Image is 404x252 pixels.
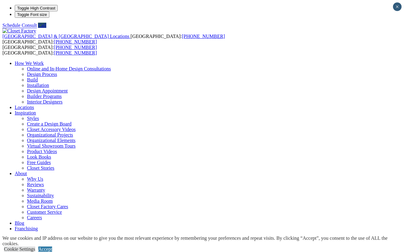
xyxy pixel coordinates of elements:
a: [PHONE_NUMBER] [182,34,225,39]
button: Close [393,2,402,11]
a: About [15,171,27,176]
a: Call [38,23,46,28]
a: Design Appointment [27,88,68,93]
a: Franchising [15,226,38,231]
a: Installation [27,83,49,88]
a: Organizational Elements [27,138,75,143]
span: Toggle Font size [17,12,47,17]
a: Accept [38,246,52,252]
a: Styles [27,116,39,121]
div: We use cookies and IP address on our website to give you the most relevant experience by remember... [2,235,404,246]
span: [GEOGRAPHIC_DATA]: [GEOGRAPHIC_DATA]: [2,34,225,44]
a: Reviews [27,182,44,187]
a: Sustainability [27,193,54,198]
a: Customer Service [27,209,62,215]
span: [GEOGRAPHIC_DATA] & [GEOGRAPHIC_DATA] Locations [2,34,129,39]
button: Toggle Font size [15,11,49,18]
a: Create a Design Board [27,121,71,126]
a: Look Books [27,154,51,160]
span: [GEOGRAPHIC_DATA]: [GEOGRAPHIC_DATA]: [2,45,97,55]
a: Careers [27,215,42,220]
a: [GEOGRAPHIC_DATA] & [GEOGRAPHIC_DATA] Locations [2,34,131,39]
a: Online and In-Home Design Consultations [27,66,111,71]
a: Product Videos [27,149,57,154]
a: Locations [15,105,34,110]
a: Why Us [27,176,43,182]
a: Free Guides [27,160,51,165]
a: [PHONE_NUMBER] [54,45,97,50]
a: Inspiration [15,110,36,115]
a: Build [27,77,38,82]
a: Warranty [27,187,45,193]
a: Interior Designers [27,99,63,104]
a: [PHONE_NUMBER] [54,39,97,44]
a: Organizational Projects [27,132,73,137]
a: Closet Stories [27,165,54,171]
img: Closet Factory [2,28,36,34]
a: Cookie Settings [4,246,35,252]
button: Toggle High Contrast [15,5,58,11]
a: Closet Factory Cares [27,204,68,209]
a: Schedule Consult [2,23,37,28]
a: Builder Programs [27,94,62,99]
a: Design Process [27,72,57,77]
a: Virtual Showroom Tours [27,143,76,149]
a: [PHONE_NUMBER] [54,50,97,55]
a: Media Room [27,198,53,204]
a: Closet Accessory Videos [27,127,76,132]
a: Blog [15,220,24,226]
a: How We Work [15,61,44,66]
span: Toggle High Contrast [17,6,55,10]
